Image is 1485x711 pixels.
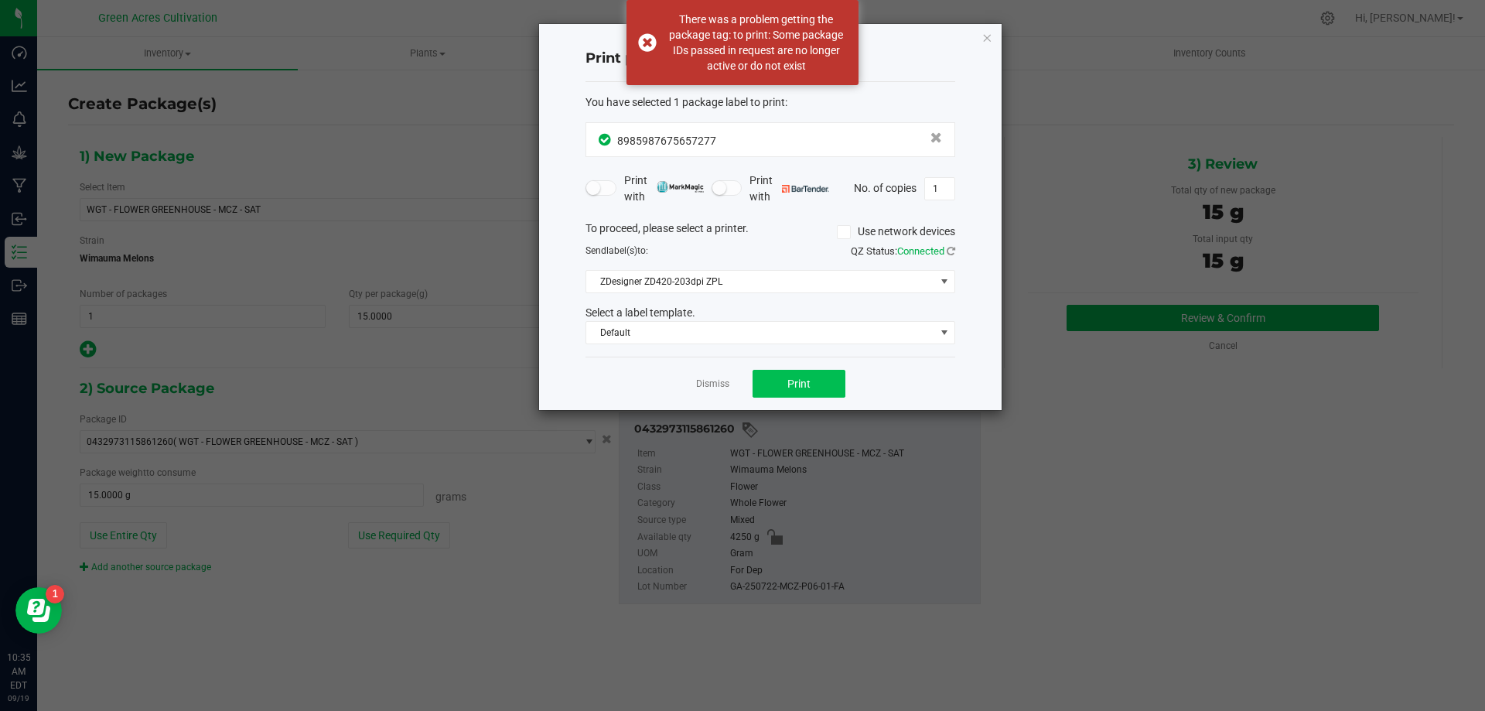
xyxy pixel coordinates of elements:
[599,132,613,148] span: In Sync
[787,378,811,390] span: Print
[585,96,785,108] span: You have selected 1 package label to print
[46,585,64,603] iframe: Resource center unread badge
[585,49,955,69] h4: Print package label
[657,181,704,193] img: mark_magic_cybra.png
[586,322,935,344] span: Default
[782,185,829,193] img: bartender.png
[837,224,955,240] label: Use network devices
[574,305,967,321] div: Select a label template.
[574,220,967,244] div: To proceed, please select a printer.
[753,370,845,398] button: Print
[15,587,62,634] iframe: Resource center
[585,245,648,256] span: Send to:
[897,245,944,257] span: Connected
[617,135,716,147] span: 8985987675657277
[585,94,955,111] div: :
[696,378,729,391] a: Dismiss
[851,245,955,257] span: QZ Status:
[586,271,935,292] span: ZDesigner ZD420-203dpi ZPL
[854,181,917,193] span: No. of copies
[606,245,637,256] span: label(s)
[749,173,829,205] span: Print with
[665,12,847,73] div: There was a problem getting the package tag: to print: Some package IDs passed in request are no ...
[624,173,704,205] span: Print with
